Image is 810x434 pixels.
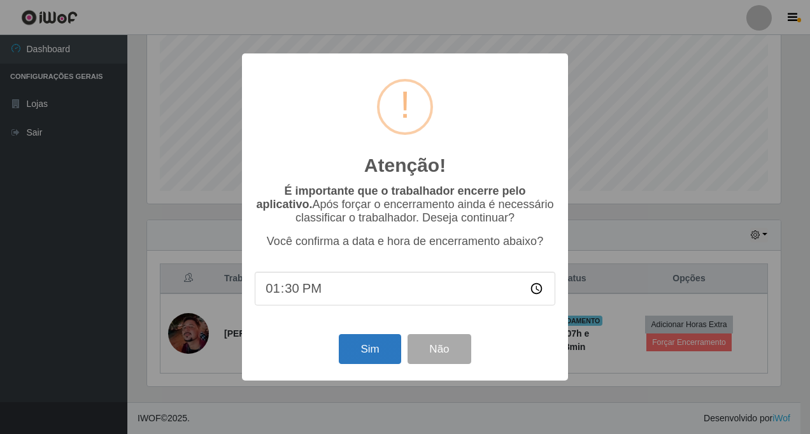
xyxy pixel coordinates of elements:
button: Não [408,334,471,364]
h2: Atenção! [364,154,446,177]
p: Você confirma a data e hora de encerramento abaixo? [255,235,555,248]
button: Sim [339,334,401,364]
b: É importante que o trabalhador encerre pelo aplicativo. [256,185,525,211]
p: Após forçar o encerramento ainda é necessário classificar o trabalhador. Deseja continuar? [255,185,555,225]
